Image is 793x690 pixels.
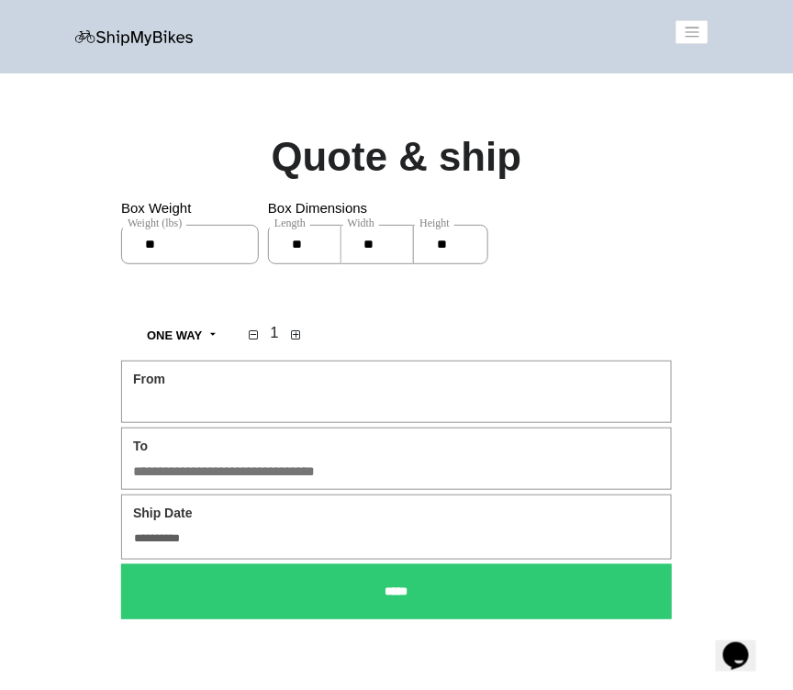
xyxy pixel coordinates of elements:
iframe: chat widget [716,617,775,672]
button: Toggle navigation [676,20,709,44]
span: Length [270,217,310,229]
div: Box Weight [121,195,268,278]
span: Weight (lbs) [123,217,186,229]
label: To [133,435,148,458]
img: letsbox [75,30,195,46]
input: Height [413,225,488,264]
input: Length [268,225,341,264]
label: From [133,368,165,391]
h1: Quote & ship [272,133,522,182]
span: Height [415,217,454,229]
span: Width [343,217,380,229]
input: Width [341,225,414,264]
div: Box Dimensions [268,195,488,278]
input: Weight (lbs) [121,225,259,264]
h4: 1 [266,319,284,342]
label: Ship Date [133,502,193,525]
